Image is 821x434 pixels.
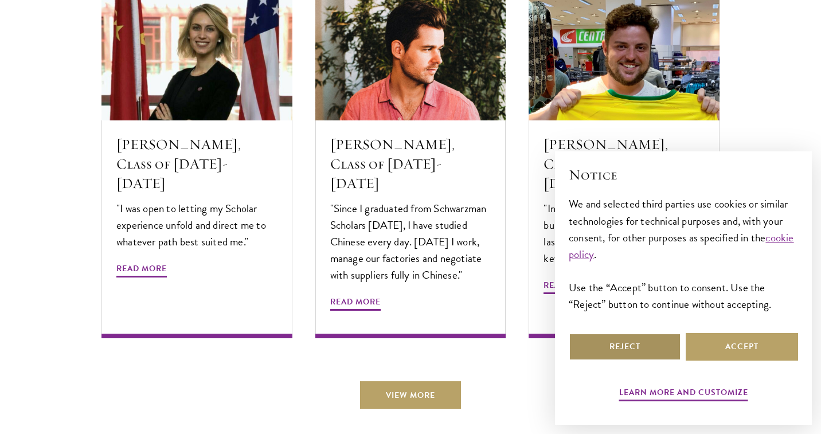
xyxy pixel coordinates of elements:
a: cookie policy [569,229,794,263]
h5: [PERSON_NAME], Class of [DATE]-[DATE] [116,135,277,193]
div: We and selected third parties use cookies or similar technologies for technical purposes and, wit... [569,196,798,312]
a: View More [360,381,461,409]
p: "I was open to letting my Scholar experience unfold and direct me to whatever path best suited me." [116,200,277,250]
span: Read More [330,295,381,312]
h5: [PERSON_NAME], Class of [DATE]-[DATE] [330,135,491,193]
p: "Since I graduated from Schwarzman Scholars [DATE], I have studied Chinese every day. [DATE] I wo... [330,200,491,283]
button: Accept [686,333,798,361]
h5: [PERSON_NAME], Class of [DATE]-[DATE] [544,135,705,193]
button: Learn more and customize [619,385,748,403]
h2: Notice [569,165,798,185]
span: Read More [116,261,167,279]
span: Read More [544,278,594,296]
button: Reject [569,333,681,361]
p: "In times of turmoil and tension, building mutual understanding and lasting, meaningful relations... [544,200,705,267]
